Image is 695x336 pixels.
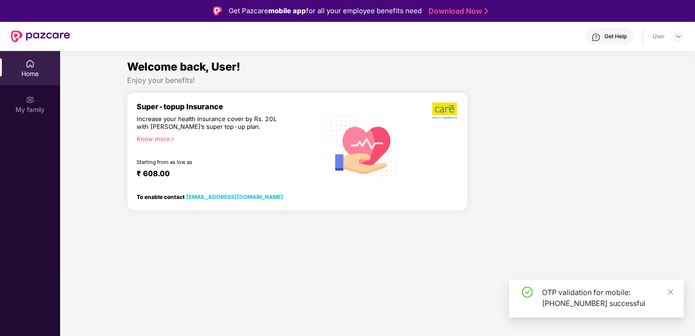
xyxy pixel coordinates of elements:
[137,159,286,165] div: Starting from as low as
[668,289,674,295] span: close
[592,33,601,42] img: svg+xml;base64,PHN2ZyBpZD0iSGVscC0zMngzMiIgeG1sbnM9Imh0dHA6Ly93d3cudzMub3JnLzIwMDAvc3ZnIiB3aWR0aD...
[653,33,665,40] div: User
[137,193,283,200] div: To enable contact
[542,287,673,309] div: OTP validation for mobile: [PHONE_NUMBER] successful
[137,135,319,142] div: Know more
[432,102,458,119] img: b5dec4f62d2307b9de63beb79f102df3.png
[268,6,306,15] strong: mobile app
[137,169,315,180] div: ₹ 608.00
[229,5,422,16] div: Get Pazcare for all your employee benefits need
[675,33,682,40] img: svg+xml;base64,PHN2ZyBpZD0iRHJvcGRvd24tMzJ4MzIiIHhtbG5zPSJodHRwOi8vd3d3LnczLm9yZy8yMDAwL3N2ZyIgd2...
[127,76,628,85] div: Enjoy your benefits!
[170,137,175,142] span: right
[127,60,240,73] span: Welcome back, User!
[26,59,35,68] img: svg+xml;base64,PHN2ZyBpZD0iSG9tZSIgeG1sbnM9Imh0dHA6Ly93d3cudzMub3JnLzIwMDAvc3ZnIiB3aWR0aD0iMjAiIG...
[186,193,283,200] a: [EMAIL_ADDRESS][DOMAIN_NAME]
[137,102,324,111] div: Super-topup Insurance
[522,287,533,298] span: check-circle
[11,31,70,42] img: New Pazcare Logo
[213,6,222,15] img: Logo
[604,33,627,40] div: Get Help
[485,6,488,16] img: Stroke
[429,6,485,16] a: Download Now
[324,105,404,186] img: svg+xml;base64,PHN2ZyB4bWxucz0iaHR0cDovL3d3dy53My5vcmcvMjAwMC9zdmciIHhtbG5zOnhsaW5rPSJodHRwOi8vd3...
[26,95,35,104] img: svg+xml;base64,PHN2ZyB3aWR0aD0iMjAiIGhlaWdodD0iMjAiIHZpZXdCb3g9IjAgMCAyMCAyMCIgZmlsbD0ibm9uZSIgeG...
[137,115,285,131] div: Increase your health insurance cover by Rs. 20L with [PERSON_NAME]’s super top-up plan.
